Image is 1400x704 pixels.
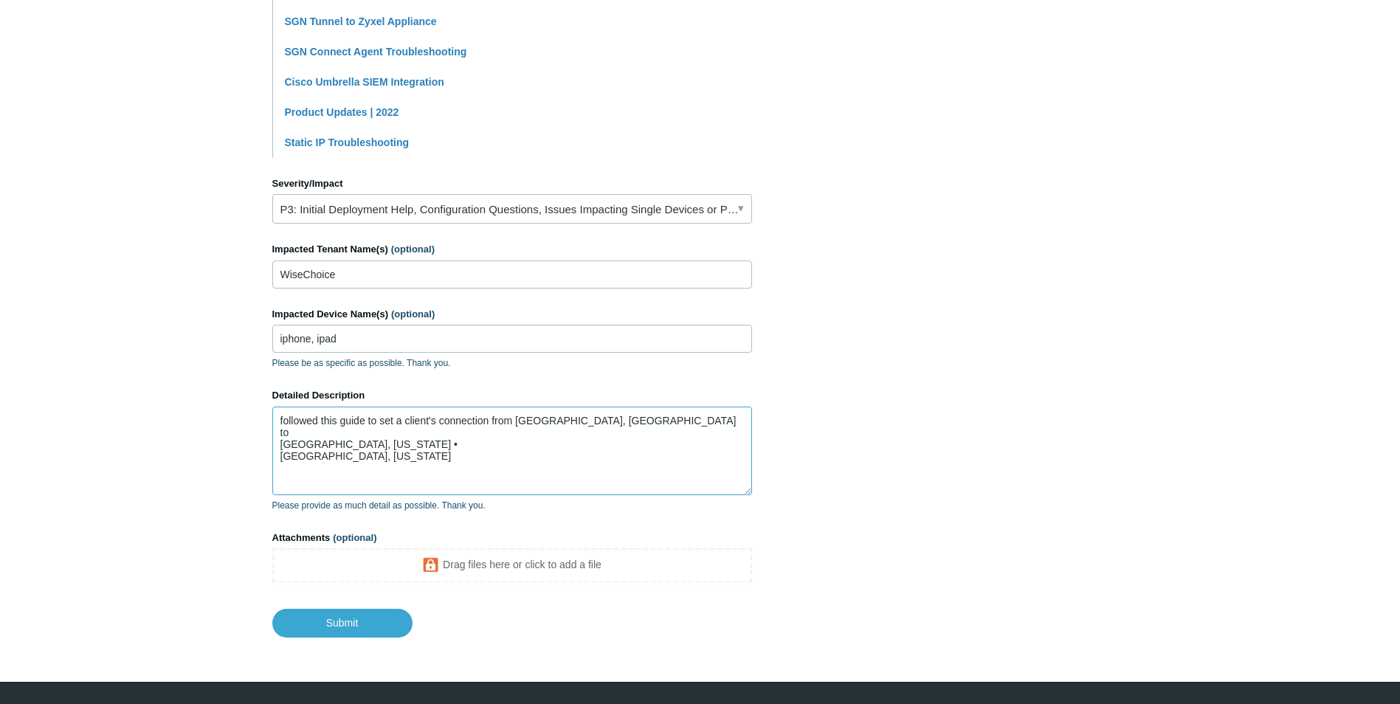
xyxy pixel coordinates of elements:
input: Submit [272,609,413,637]
label: Attachments [272,531,752,545]
label: Severity/Impact [272,176,752,191]
label: Impacted Tenant Name(s) [272,242,752,257]
a: SGN Connect Agent Troubleshooting [285,46,467,58]
span: (optional) [391,244,435,255]
a: SGN Tunnel to Zyxel Appliance [285,15,437,27]
label: Detailed Description [272,388,752,403]
a: Static IP Troubleshooting [285,137,410,148]
a: Product Updates | 2022 [285,106,399,118]
span: (optional) [391,308,435,320]
p: Please provide as much detail as possible. Thank you. [272,499,752,512]
p: Please be as specific as possible. Thank you. [272,356,752,370]
a: Cisco Umbrella SIEM Integration [285,76,444,88]
label: Impacted Device Name(s) [272,307,752,322]
a: P3: Initial Deployment Help, Configuration Questions, Issues Impacting Single Devices or Past Out... [272,194,752,224]
span: (optional) [333,532,376,543]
